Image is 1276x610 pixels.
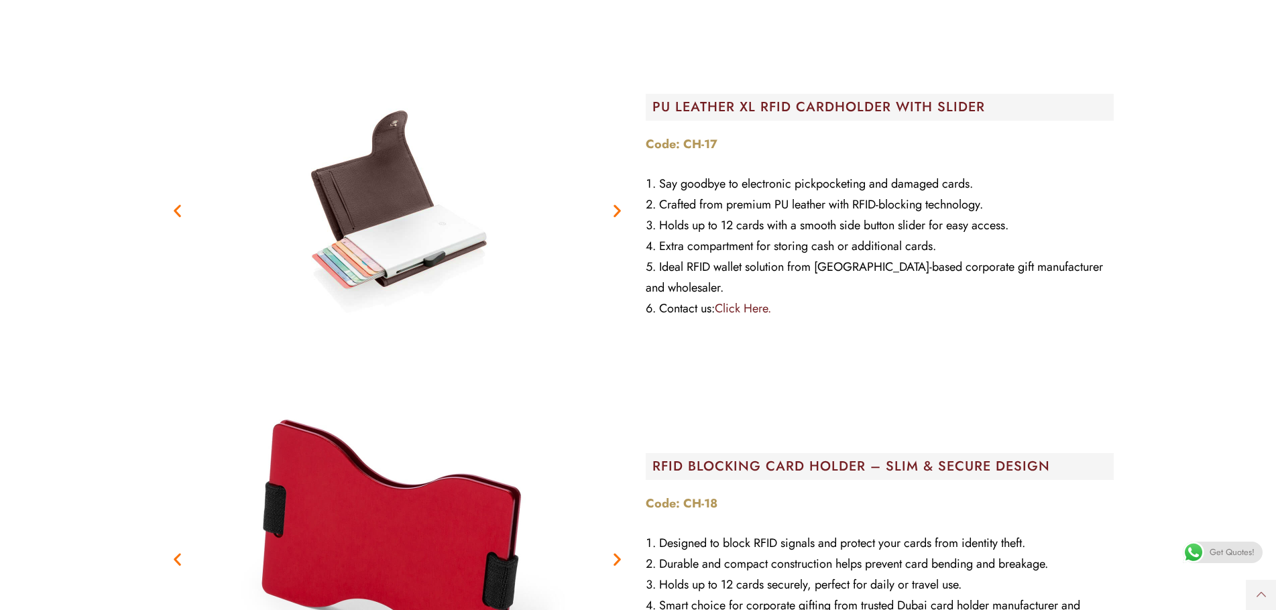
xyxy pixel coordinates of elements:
li: Say goodbye to electronic pickpocketing and damaged cards. [646,174,1114,194]
h2: PU LEATHER XL RFID CARDHOLDER WITH SLIDER [652,101,1114,114]
img: CH-17-3 [229,43,565,378]
a: Click Here. [715,300,771,317]
li: Contact us: [646,298,1114,319]
span: Get Quotes! [1210,542,1255,563]
h2: RFID BLOCKING CARD HOLDER – SLIM & SECURE DESIGN [652,460,1114,473]
li: Extra compartment for storing cash or additional cards. [646,236,1114,257]
li: Ideal RFID wallet solution from [GEOGRAPHIC_DATA]-based corporate gift manufacturer and wholesaler. [646,257,1114,298]
div: Previous slide [169,202,186,219]
div: 4 / 4 [162,43,632,378]
li: Holds up to 12 cards securely, perfect for daily or travel use. [646,574,1114,595]
div: Image Carousel [162,43,632,378]
li: Durable and compact construction helps prevent card bending and breakage. [646,554,1114,574]
div: Next slide [609,202,626,219]
strong: Code: CH-18 [646,495,717,512]
strong: Code: CH-17 [646,135,717,153]
div: Previous slide [169,551,186,568]
li: Crafted from premium PU leather with RFID-blocking technology. [646,194,1114,215]
div: Next slide [609,551,626,568]
li: Designed to block RFID signals and protect your cards from identity theft. [646,533,1114,554]
li: Holds up to 12 cards with a smooth side button slider for easy access. [646,215,1114,236]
